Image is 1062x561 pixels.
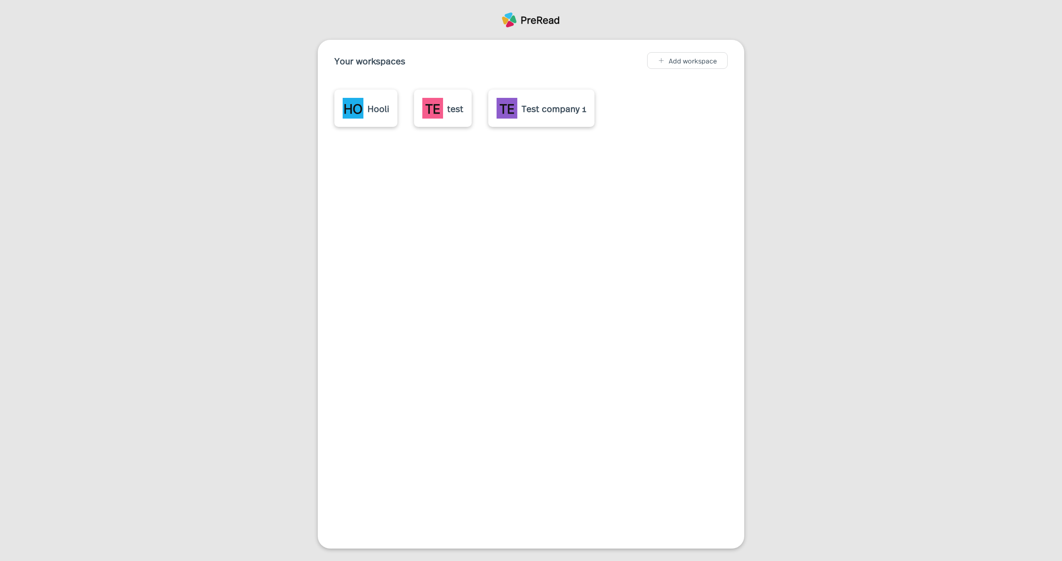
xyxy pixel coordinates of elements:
div: test [447,102,463,115]
div: Your workspaces [334,55,405,66]
div: TE [422,98,443,119]
div: HO [343,98,363,119]
div: Add workspace [669,57,717,64]
div: PreRead [521,13,560,27]
div: Test company 1 [521,102,586,115]
div: TE [497,98,517,119]
div: Hooli [368,102,389,115]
